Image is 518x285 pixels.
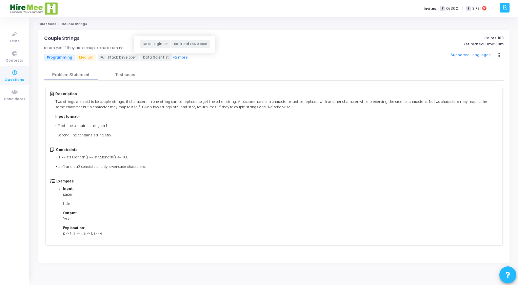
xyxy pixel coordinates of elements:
[5,77,24,83] span: Questions
[9,39,20,44] span: Tests
[63,187,74,191] strong: Input:
[55,99,498,110] p: Two strings are said to be couple strings, if characters in one string can be replaced to get the...
[38,22,510,26] nav: breadcrumb
[472,6,481,12] span: 31/31
[56,164,146,170] p: • str1 and str2 consists of only lower-case characters.
[172,54,188,61] button: +2 more
[56,179,109,183] h5: Examples
[63,211,77,215] strong: Output:
[498,35,504,41] span: 100
[63,216,102,222] p: Yes
[38,22,56,26] a: Questions
[63,192,102,198] p: paper
[98,54,139,61] span: Full Stack Developer
[440,6,444,11] span: T
[448,50,493,61] button: Supported Languages
[55,123,498,129] p: • First line contains string str1
[55,133,498,138] p: • Second line contains string str2
[462,5,463,12] span: |
[115,72,135,78] div: Testcases
[52,72,89,78] div: Problem Statement
[56,155,146,160] p: • 1 <= str1.length() == str2.length() <= 100
[495,42,504,46] span: 30m
[354,36,504,40] p: Points:
[354,42,504,46] p: Estimated Time:
[63,201,102,207] p: title
[62,22,87,26] span: Couple Strings
[446,6,458,12] span: 0/300
[76,54,96,61] span: Medium
[9,2,59,15] img: logo
[63,231,102,237] p: p -> t, a -> i, e -> l, r -> e
[6,58,23,64] span: Contests
[424,6,437,12] label: Invites:
[140,54,172,61] span: Data Scientist
[171,40,210,48] span: Backend Developer
[466,6,471,11] span: I
[56,148,146,152] h5: Constraints
[44,46,123,50] h5: return yes if they are a couple else return no
[44,54,75,61] span: Programming
[55,114,78,119] strong: Input format
[140,40,171,48] span: Data Engineer
[4,96,25,102] span: Candidates
[55,92,498,96] h5: Description
[44,36,80,41] p: Couple Strings
[495,51,504,60] button: Actions
[55,114,498,120] p: –
[63,226,85,230] strong: Explanation:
